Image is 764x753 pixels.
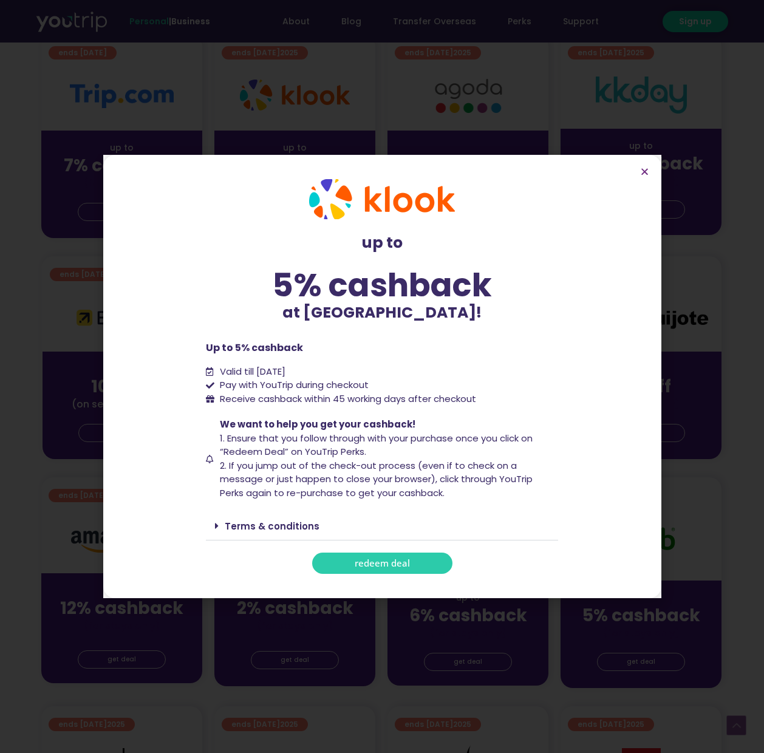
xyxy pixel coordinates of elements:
div: Terms & conditions [206,512,558,540]
span: 1. Ensure that you follow through with your purchase once you click on “Redeem Deal” on YouTrip P... [220,432,533,458]
span: Receive cashback within 45 working days after checkout [217,392,476,406]
span: Valid till [DATE] [217,365,285,379]
p: at [GEOGRAPHIC_DATA]! [206,301,558,324]
span: We want to help you get your cashback! [220,418,415,431]
a: redeem deal [312,553,452,574]
span: Pay with YouTrip during checkout [217,378,369,392]
p: up to [206,231,558,254]
div: 5% cashback [206,269,558,301]
a: Close [640,167,649,176]
a: Terms & conditions [225,520,319,533]
p: Up to 5% cashback [206,341,558,355]
span: redeem deal [355,559,410,568]
span: 2. If you jump out of the check-out process (even if to check on a message or just happen to clos... [220,459,533,499]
